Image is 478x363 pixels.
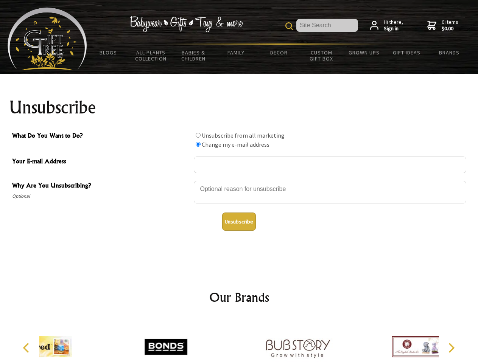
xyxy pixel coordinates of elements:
h2: Our Brands [15,288,463,306]
a: Custom Gift Box [300,45,343,67]
input: What Do You Want to Do? [196,133,201,138]
textarea: Why Are You Unsubscribing? [194,181,466,203]
strong: Sign in [384,25,403,32]
a: Babies & Children [172,45,215,67]
button: Next [443,340,459,356]
a: 0 items$0.00 [427,19,458,32]
a: Gift Ideas [385,45,428,60]
a: Grown Ups [343,45,385,60]
a: BLOGS [87,45,130,60]
h1: Unsubscribe [9,98,469,116]
a: Family [215,45,258,60]
a: Brands [428,45,471,60]
img: Babywear - Gifts - Toys & more [129,16,243,32]
span: Why Are You Unsubscribing? [12,181,190,192]
label: Change my e-mail address [202,141,269,148]
input: Your E-mail Address [194,157,466,173]
img: product search [285,22,293,30]
a: All Plants Collection [130,45,173,67]
span: 0 items [442,19,458,32]
span: What Do You Want to Do? [12,131,190,142]
a: Decor [257,45,300,60]
span: Optional [12,192,190,201]
span: Hi there, [384,19,403,32]
strong: $0.00 [442,25,458,32]
a: Hi there,Sign in [370,19,403,32]
button: Unsubscribe [222,213,256,231]
img: Babyware - Gifts - Toys and more... [8,8,87,70]
label: Unsubscribe from all marketing [202,132,285,139]
span: Your E-mail Address [12,157,190,168]
button: Previous [19,340,36,356]
input: What Do You Want to Do? [196,142,201,147]
input: Site Search [296,19,358,32]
